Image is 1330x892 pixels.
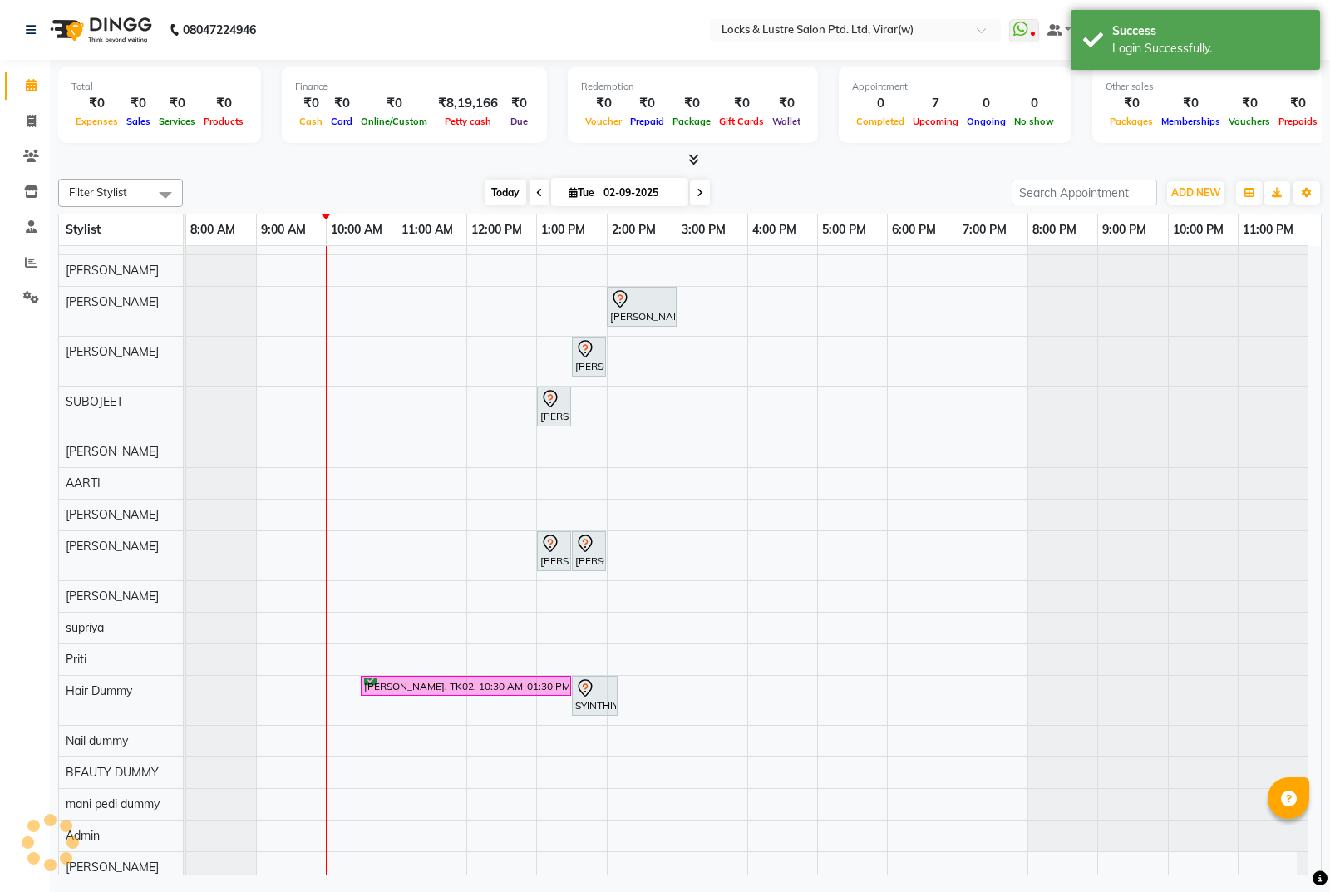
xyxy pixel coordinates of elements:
[1010,94,1058,113] div: 0
[626,116,668,127] span: Prepaid
[715,94,768,113] div: ₹0
[1106,116,1157,127] span: Packages
[818,218,870,242] a: 5:00 PM
[295,116,327,127] span: Cash
[1167,181,1224,205] button: ADD NEW
[1224,116,1274,127] span: Vouchers
[71,94,122,113] div: ₹0
[537,218,589,242] a: 1:00 PM
[42,7,156,53] img: logo
[1169,218,1228,242] a: 10:00 PM
[852,94,909,113] div: 0
[608,218,660,242] a: 2:00 PM
[748,218,800,242] a: 4:00 PM
[668,94,715,113] div: ₹0
[441,116,495,127] span: Petty cash
[71,80,248,94] div: Total
[505,94,534,113] div: ₹0
[715,116,768,127] span: Gift Cards
[768,116,805,127] span: Wallet
[1157,116,1224,127] span: Memberships
[66,589,159,604] span: [PERSON_NAME]
[66,796,160,811] span: mani pedi dummy
[66,222,101,237] span: Stylist
[69,185,127,199] span: Filter Stylist
[1274,116,1322,127] span: Prepaids
[852,80,1058,94] div: Appointment
[485,180,526,205] span: Today
[66,828,100,843] span: Admin
[467,218,526,242] a: 12:00 PM
[958,218,1011,242] a: 7:00 PM
[768,94,805,113] div: ₹0
[66,507,159,522] span: [PERSON_NAME]
[431,94,505,113] div: ₹8,19,166
[199,94,248,113] div: ₹0
[1012,180,1157,205] input: Search Appointment
[66,294,159,309] span: [PERSON_NAME]
[1112,22,1308,40] div: Success
[564,186,598,199] span: Tue
[539,389,569,424] div: [PERSON_NAME], TK04, 01:00 PM-01:30 PM, BASIC PEDICURE
[1171,186,1220,199] span: ADD NEW
[909,94,963,113] div: 7
[581,80,805,94] div: Redemption
[327,94,357,113] div: ₹0
[66,444,159,459] span: [PERSON_NAME]
[357,116,431,127] span: Online/Custom
[66,620,104,635] span: supriya
[122,94,155,113] div: ₹0
[608,289,675,324] div: [PERSON_NAME], TK01, 02:00 PM-03:00 PM, New WOMENS HAIRSPA - N
[574,534,604,569] div: [PERSON_NAME], TK01, 01:30 PM-02:00 PM, WOMEN Essentail Wax - WOMEN Full Face
[66,394,123,409] span: SUBOJEET
[1274,94,1322,113] div: ₹0
[506,116,532,127] span: Due
[539,534,569,569] div: [PERSON_NAME], TK01, 01:00 PM-01:30 PM, MINTREE FACIAL KIT - ORGANIC MUD
[66,652,86,667] span: Priti
[1106,94,1157,113] div: ₹0
[327,218,387,242] a: 10:00 AM
[66,263,159,278] span: [PERSON_NAME]
[155,116,199,127] span: Services
[362,678,569,694] div: [PERSON_NAME], TK02, 10:30 AM-01:30 PM, New WOMEN GLOBAL MEDIUM LENGTH
[1098,218,1150,242] a: 9:00 PM
[677,218,730,242] a: 3:00 PM
[397,218,457,242] a: 11:00 AM
[66,860,159,875] span: [PERSON_NAME]
[963,116,1010,127] span: Ongoing
[1157,94,1224,113] div: ₹0
[155,94,199,113] div: ₹0
[66,683,132,698] span: Hair Dummy
[668,116,715,127] span: Package
[257,218,310,242] a: 9:00 AM
[66,539,159,554] span: [PERSON_NAME]
[1112,40,1308,57] div: Login Successfully.
[66,733,128,748] span: Nail dummy
[581,94,626,113] div: ₹0
[574,339,604,374] div: [PERSON_NAME], TK04, 01:30 PM-02:00 PM, 799-CLASSIC FACIAL
[295,80,534,94] div: Finance
[66,344,159,359] span: [PERSON_NAME]
[1028,218,1081,242] a: 8:00 PM
[66,476,101,490] span: AARTI
[295,94,327,113] div: ₹0
[327,116,357,127] span: Card
[1239,218,1298,242] a: 11:00 PM
[183,7,256,53] b: 08047224946
[1224,94,1274,113] div: ₹0
[852,116,909,127] span: Completed
[626,94,668,113] div: ₹0
[574,678,616,713] div: SYINTHIYA, TK03, 01:30 PM-02:10 PM, New WOMEN HAIRCUT 199 - OG
[66,765,159,780] span: BEAUTY DUMMY
[1010,116,1058,127] span: No show
[888,218,940,242] a: 6:00 PM
[199,116,248,127] span: Products
[598,180,682,205] input: 2025-09-02
[357,94,431,113] div: ₹0
[186,218,239,242] a: 8:00 AM
[122,116,155,127] span: Sales
[909,116,963,127] span: Upcoming
[71,116,122,127] span: Expenses
[581,116,626,127] span: Voucher
[963,94,1010,113] div: 0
